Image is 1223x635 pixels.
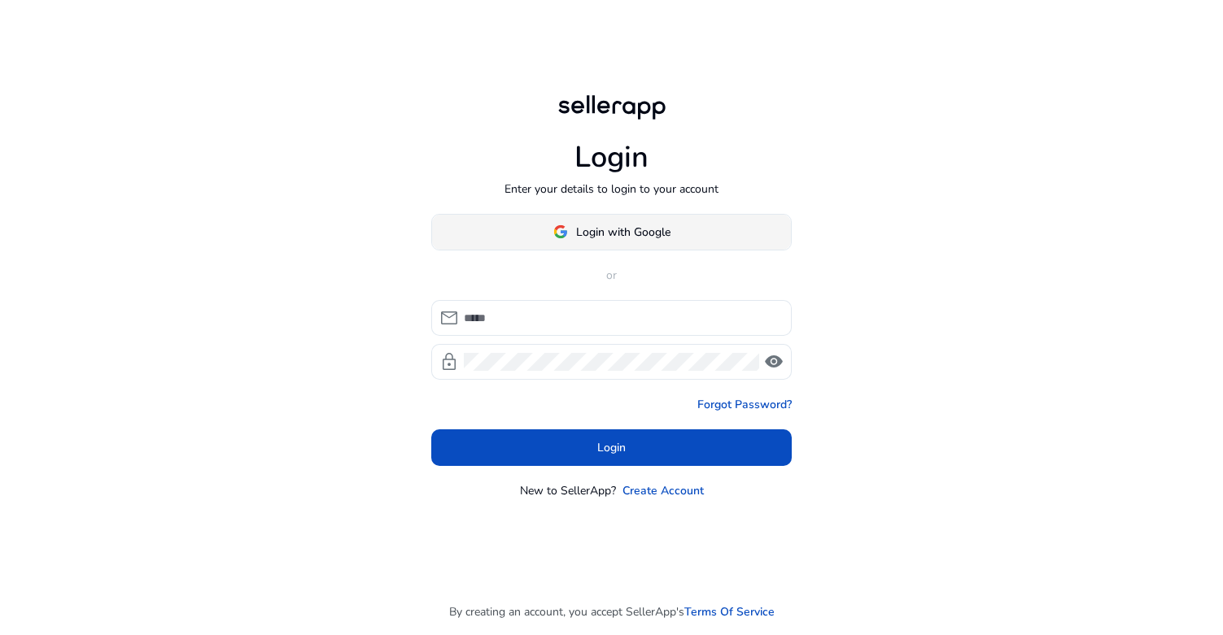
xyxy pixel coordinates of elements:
[684,603,775,620] a: Terms Of Service
[439,352,459,372] span: lock
[574,140,649,175] h1: Login
[576,224,670,241] span: Login with Google
[439,308,459,328] span: mail
[697,396,792,413] a: Forgot Password?
[520,482,616,499] p: New to SellerApp?
[597,439,626,456] span: Login
[504,180,719,198] p: Enter your details to login to your account
[431,267,792,284] p: or
[764,352,784,372] span: visibility
[622,482,704,499] a: Create Account
[431,429,792,466] button: Login
[431,214,792,250] button: Login with Google
[553,224,568,239] img: google-logo.svg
